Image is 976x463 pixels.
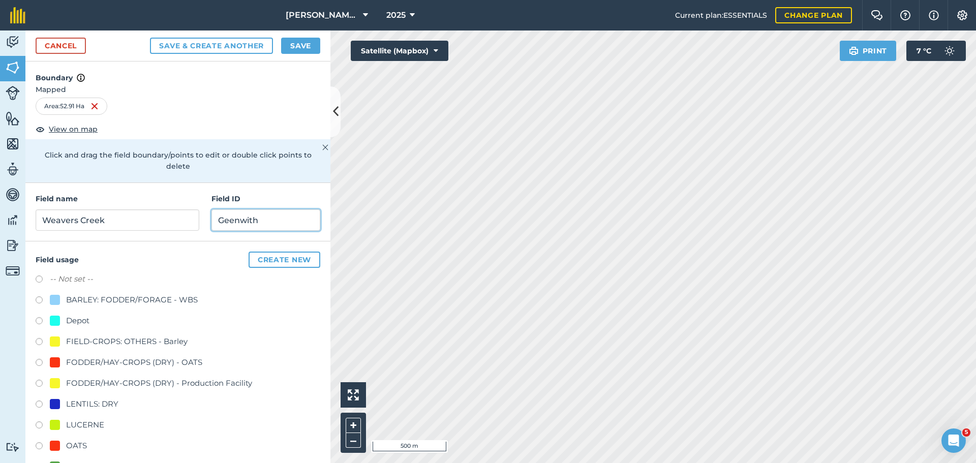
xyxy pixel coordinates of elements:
button: Create new [249,252,320,268]
div: Depot [66,315,89,327]
button: Save [281,38,320,54]
button: + [346,418,361,433]
button: Save & Create Another [150,38,273,54]
img: svg+xml;base64,PHN2ZyB4bWxucz0iaHR0cDovL3d3dy53My5vcmcvMjAwMC9zdmciIHdpZHRoPSIyMiIgaGVpZ2h0PSIzMC... [322,141,328,153]
a: Change plan [775,7,852,23]
img: svg+xml;base64,PD94bWwgdmVyc2lvbj0iMS4wIiBlbmNvZGluZz0idXRmLTgiPz4KPCEtLSBHZW5lcmF0b3I6IEFkb2JlIE... [6,264,20,278]
img: svg+xml;base64,PD94bWwgdmVyc2lvbj0iMS4wIiBlbmNvZGluZz0idXRmLTgiPz4KPCEtLSBHZW5lcmF0b3I6IEFkb2JlIE... [6,187,20,202]
img: svg+xml;base64,PD94bWwgdmVyc2lvbj0iMS4wIiBlbmNvZGluZz0idXRmLTgiPz4KPCEtLSBHZW5lcmF0b3I6IEFkb2JlIE... [6,238,20,253]
div: FODDER/HAY-CROPS (DRY) - Production Facility [66,377,252,389]
div: OATS [66,440,87,452]
h4: Field name [36,193,199,204]
span: 7 ° C [917,41,931,61]
img: A question mark icon [899,10,911,20]
iframe: Intercom live chat [941,428,966,453]
span: 5 [962,428,970,437]
span: 2025 [386,9,406,21]
div: BARLEY: FODDER/FORAGE - WBS [66,294,198,306]
img: svg+xml;base64,PD94bWwgdmVyc2lvbj0iMS4wIiBlbmNvZGluZz0idXRmLTgiPz4KPCEtLSBHZW5lcmF0b3I6IEFkb2JlIE... [6,162,20,177]
img: Two speech bubbles overlapping with the left bubble in the forefront [871,10,883,20]
span: View on map [49,124,98,135]
img: svg+xml;base64,PD94bWwgdmVyc2lvbj0iMS4wIiBlbmNvZGluZz0idXRmLTgiPz4KPCEtLSBHZW5lcmF0b3I6IEFkb2JlIE... [6,86,20,100]
div: LUCERNE [66,419,104,431]
a: Cancel [36,38,86,54]
div: Area : 52.91 Ha [36,98,107,115]
img: svg+xml;base64,PHN2ZyB4bWxucz0iaHR0cDovL3d3dy53My5vcmcvMjAwMC9zdmciIHdpZHRoPSI1NiIgaGVpZ2h0PSI2MC... [6,111,20,126]
img: svg+xml;base64,PHN2ZyB4bWxucz0iaHR0cDovL3d3dy53My5vcmcvMjAwMC9zdmciIHdpZHRoPSI1NiIgaGVpZ2h0PSI2MC... [6,60,20,75]
span: Mapped [25,84,330,95]
img: svg+xml;base64,PHN2ZyB4bWxucz0iaHR0cDovL3d3dy53My5vcmcvMjAwMC9zdmciIHdpZHRoPSIxNiIgaGVpZ2h0PSIyNC... [90,100,99,112]
button: 7 °C [906,41,966,61]
span: [PERSON_NAME] ASAHI PADDOCKS [286,9,359,21]
h4: Boundary [25,61,330,84]
h4: Field usage [36,252,320,268]
img: svg+xml;base64,PHN2ZyB4bWxucz0iaHR0cDovL3d3dy53My5vcmcvMjAwMC9zdmciIHdpZHRoPSIxOCIgaGVpZ2h0PSIyNC... [36,123,45,135]
div: FIELD-CROPS: OTHERS - Barley [66,335,188,348]
p: Click and drag the field boundary/points to edit or double click points to delete [36,149,320,172]
img: fieldmargin Logo [10,7,25,23]
span: Current plan : ESSENTIALS [675,10,767,21]
button: – [346,433,361,448]
img: svg+xml;base64,PD94bWwgdmVyc2lvbj0iMS4wIiBlbmNvZGluZz0idXRmLTgiPz4KPCEtLSBHZW5lcmF0b3I6IEFkb2JlIE... [6,442,20,452]
img: svg+xml;base64,PHN2ZyB4bWxucz0iaHR0cDovL3d3dy53My5vcmcvMjAwMC9zdmciIHdpZHRoPSIxNyIgaGVpZ2h0PSIxNy... [77,72,85,84]
img: svg+xml;base64,PD94bWwgdmVyc2lvbj0iMS4wIiBlbmNvZGluZz0idXRmLTgiPz4KPCEtLSBHZW5lcmF0b3I6IEFkb2JlIE... [6,35,20,50]
button: View on map [36,123,98,135]
img: svg+xml;base64,PHN2ZyB4bWxucz0iaHR0cDovL3d3dy53My5vcmcvMjAwMC9zdmciIHdpZHRoPSI1NiIgaGVpZ2h0PSI2MC... [6,136,20,151]
img: A cog icon [956,10,968,20]
img: svg+xml;base64,PHN2ZyB4bWxucz0iaHR0cDovL3d3dy53My5vcmcvMjAwMC9zdmciIHdpZHRoPSIxNyIgaGVpZ2h0PSIxNy... [929,9,939,21]
div: LENTILS: DRY [66,398,118,410]
img: Four arrows, one pointing top left, one top right, one bottom right and the last bottom left [348,389,359,400]
h4: Field ID [211,193,320,204]
img: svg+xml;base64,PHN2ZyB4bWxucz0iaHR0cDovL3d3dy53My5vcmcvMjAwMC9zdmciIHdpZHRoPSIxOSIgaGVpZ2h0PSIyNC... [849,45,859,57]
div: FODDER/HAY-CROPS (DRY) - OATS [66,356,202,368]
img: svg+xml;base64,PD94bWwgdmVyc2lvbj0iMS4wIiBlbmNvZGluZz0idXRmLTgiPz4KPCEtLSBHZW5lcmF0b3I6IEFkb2JlIE... [6,212,20,228]
button: Satellite (Mapbox) [351,41,448,61]
label: -- Not set -- [50,273,93,285]
img: svg+xml;base64,PD94bWwgdmVyc2lvbj0iMS4wIiBlbmNvZGluZz0idXRmLTgiPz4KPCEtLSBHZW5lcmF0b3I6IEFkb2JlIE... [939,41,960,61]
button: Print [840,41,897,61]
